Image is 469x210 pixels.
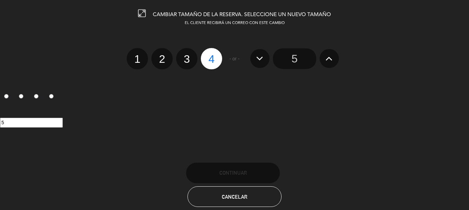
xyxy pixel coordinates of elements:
span: CAMBIAR TAMAÑO DE LA RESERVA. SELECCIONE UN NUEVO TAMAÑO [153,12,331,17]
span: - or - [229,55,240,63]
label: 2 [151,48,173,69]
button: Continuar [186,163,280,183]
label: 1 [127,48,148,69]
span: Cancelar [222,194,247,200]
label: 3 [176,48,197,69]
input: 1 [4,94,9,98]
button: Cancelar [187,186,281,207]
input: 4 [49,94,54,98]
input: 2 [19,94,23,98]
span: Continuar [219,170,247,176]
span: EL CLIENTE RECIBIRÁ UN CORREO CON ESTE CAMBIO [185,21,285,25]
label: 4 [45,91,60,103]
label: 4 [201,48,222,69]
label: 2 [15,91,30,103]
input: 3 [34,94,38,98]
label: 3 [30,91,45,103]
